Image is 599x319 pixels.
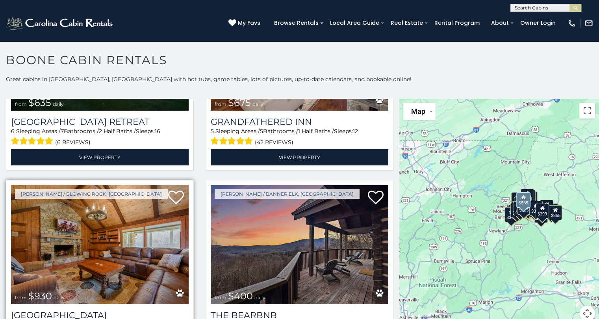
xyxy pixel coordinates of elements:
span: My Favs [238,19,260,27]
img: mail-regular-white.png [584,19,593,28]
div: $930 [540,200,553,215]
a: Real Estate [387,17,427,29]
div: Sleeping Areas / Bathrooms / Sleeps: [211,127,388,147]
a: Browse Rentals [270,17,323,29]
a: My Favs [228,19,262,28]
span: (42 reviews) [255,137,293,147]
a: View Property [211,149,388,165]
h3: Valley Farmhouse Retreat [11,117,189,127]
div: $299 [536,204,549,219]
span: 7 [61,128,64,135]
img: phone-regular-white.png [567,19,576,28]
a: Add to favorites [368,190,384,206]
span: 2 Half Baths / [99,128,136,135]
span: (6 reviews) [55,137,91,147]
a: About [487,17,513,29]
span: from [15,101,27,107]
a: [PERSON_NAME] / Blowing Rock, [GEOGRAPHIC_DATA] [15,189,168,199]
a: The Bearbnb from $400 daily [211,185,388,304]
a: Owner Login [516,17,560,29]
div: $250 [524,191,537,206]
button: Change map style [403,103,436,120]
span: 5 [211,128,214,135]
div: $225 [517,200,530,215]
a: Local Area Guide [326,17,383,29]
span: Map [411,107,425,115]
span: 16 [155,128,160,135]
a: Rental Program [430,17,484,29]
span: 5 [260,128,263,135]
div: $375 [504,207,517,222]
button: Toggle fullscreen view [579,103,595,119]
div: $355 [549,205,562,220]
img: Appalachian Mountain Lodge [11,185,189,304]
span: 12 [353,128,358,135]
div: $395 [513,201,527,216]
span: from [15,295,27,300]
div: $395 [521,200,535,215]
span: 1 Half Baths / [298,128,334,135]
span: daily [254,295,265,300]
span: daily [53,101,64,107]
a: View Property [11,149,189,165]
span: daily [252,101,263,107]
span: 6 [11,128,15,135]
a: Appalachian Mountain Lodge from $930 daily [11,185,189,304]
span: from [215,101,226,107]
div: $350 [534,208,547,223]
span: $675 [228,97,251,108]
span: $930 [28,290,52,302]
span: $635 [28,97,51,108]
div: $315 [521,202,534,217]
a: Add to favorites [168,190,184,206]
div: $320 [521,188,534,203]
a: Grandfathered Inn [211,117,388,127]
span: from [215,295,226,300]
div: $255 [522,190,536,205]
img: White-1-2.png [6,15,115,31]
div: $325 [510,202,523,217]
div: $635 [511,192,524,207]
a: [GEOGRAPHIC_DATA] Retreat [11,117,189,127]
span: $400 [228,290,253,302]
img: The Bearbnb [211,185,388,304]
div: Sleeping Areas / Bathrooms / Sleeps: [11,127,189,147]
span: daily [54,295,65,300]
a: [PERSON_NAME] / Banner Elk, [GEOGRAPHIC_DATA] [215,189,360,199]
div: $380 [529,200,543,215]
div: $565 [516,192,530,208]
